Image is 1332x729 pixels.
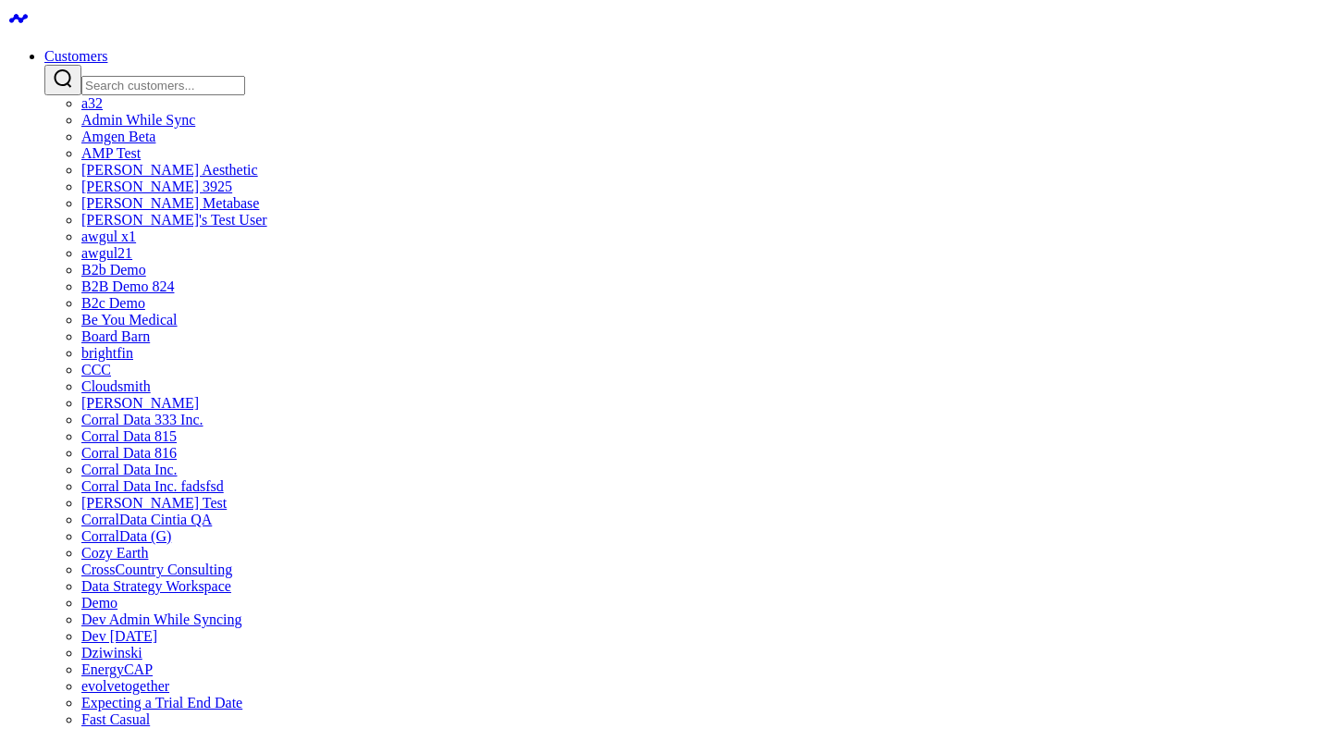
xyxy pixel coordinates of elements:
[81,76,245,95] input: Search customers input
[81,95,103,111] a: a32
[81,262,146,278] a: B2b Demo
[81,428,177,444] a: Corral Data 815
[81,661,153,677] a: EnergyCAP
[81,645,142,661] a: Dziwinski
[81,195,259,211] a: [PERSON_NAME] Metabase
[81,362,111,377] a: CCC
[81,295,145,311] a: B2c Demo
[81,245,132,261] a: awgul21
[81,328,150,344] a: Board Barn
[44,65,81,95] button: Search customers button
[81,512,212,527] a: CorralData Cintia QA
[81,229,136,244] a: awgul x1
[81,528,171,544] a: CorralData (G)
[81,562,232,577] a: CrossCountry Consulting
[81,628,157,644] a: Dev [DATE]
[81,378,151,394] a: Cloudsmith
[81,445,177,461] a: Corral Data 816
[81,462,178,477] a: Corral Data Inc.
[81,112,195,128] a: Admin While Sync
[81,478,224,494] a: Corral Data Inc. fadsfsd
[81,545,148,561] a: Cozy Earth
[81,162,258,178] a: [PERSON_NAME] Aesthetic
[81,495,227,511] a: [PERSON_NAME] Test
[81,595,117,611] a: Demo
[81,395,199,411] a: [PERSON_NAME]
[81,578,231,594] a: Data Strategy Workspace
[81,278,174,294] a: B2B Demo 824
[81,129,155,144] a: Amgen Beta
[81,612,241,627] a: Dev Admin While Syncing
[81,179,232,194] a: [PERSON_NAME] 3925
[44,48,107,64] a: Customers
[81,312,178,327] a: Be You Medical
[81,412,203,427] a: Corral Data 333 Inc.
[81,345,133,361] a: brightfin
[81,711,150,727] a: Fast Casual
[81,145,141,161] a: AMP Test
[81,678,169,694] a: evolvetogether
[81,212,267,228] a: [PERSON_NAME]'s Test User
[81,695,242,710] a: Expecting a Trial End Date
